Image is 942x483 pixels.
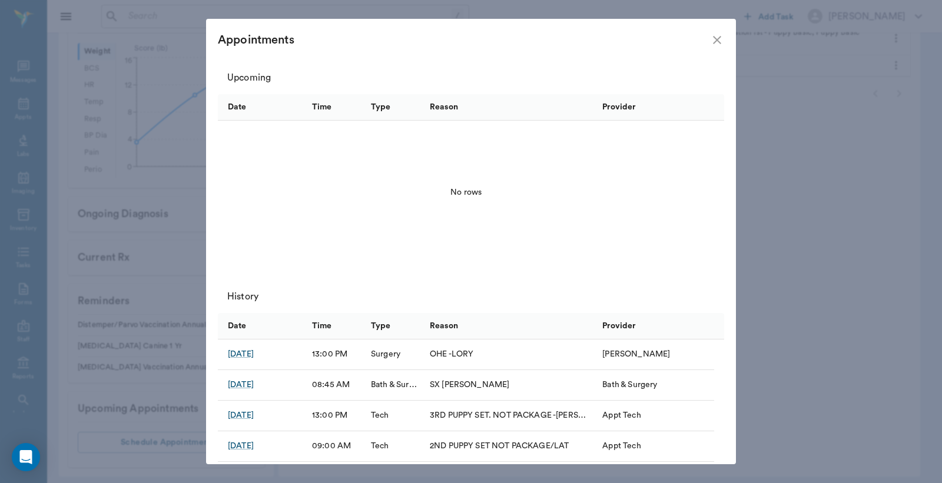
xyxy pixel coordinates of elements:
button: close [710,33,724,47]
div: OHE -LORY [430,348,473,360]
div: Upcoming [227,71,715,85]
div: Date [228,91,247,124]
div: 13:00 PM [312,409,347,421]
div: Date [218,313,306,339]
div: Open Intercom Messenger [12,443,40,471]
div: Provider [602,91,635,124]
div: Reason [430,91,458,124]
button: Sort [639,99,655,115]
div: Provider [596,94,714,121]
button: Sort [461,318,477,334]
div: Bath & Surgery [602,379,657,391]
div: Date [218,94,306,121]
div: 13:00 PM [312,348,347,360]
button: Sort [250,99,266,115]
button: Sort [335,99,351,115]
div: Tech [371,440,389,452]
a: [DATE] [228,348,254,360]
div: Time [312,309,332,342]
div: 3RD PUPPY SET. NOT PACKAGE -LORY [430,409,591,421]
div: Surgery [371,348,400,360]
button: Sort [394,99,410,115]
div: Date [228,309,247,342]
div: Reason [424,313,596,339]
a: [DATE] [228,379,254,391]
div: Type [365,94,424,121]
button: Sort [335,318,351,334]
div: History [227,289,715,304]
div: Dr. Bert Ellsworth [602,348,670,360]
div: Time [312,91,332,124]
div: Tech [371,409,389,421]
div: Provider [602,309,635,342]
div: Time [306,94,365,121]
div: 09:00 AM [312,440,351,452]
button: Sort [639,318,655,334]
div: Bath & Surgery [371,379,418,391]
div: 2ND PUPPY SET NOT PACKAGE/LAT [430,440,569,452]
a: [DATE] [228,409,254,421]
a: [DATE] [228,440,254,452]
div: Reason [424,94,596,121]
button: Sort [461,99,477,115]
button: Sort [394,318,410,334]
div: Provider [596,313,714,339]
div: 08:45 AM [312,379,350,391]
div: Time [306,313,365,339]
div: Type [365,313,424,339]
div: Reason [430,309,458,342]
div: Type [371,309,391,342]
div: Appointments [218,31,710,49]
div: Type [371,91,391,124]
div: Appt Tech [602,440,641,452]
button: Sort [250,318,266,334]
div: No rows [218,121,714,264]
div: SX REMINDER LORY [430,379,509,391]
div: Appt Tech [602,409,641,421]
